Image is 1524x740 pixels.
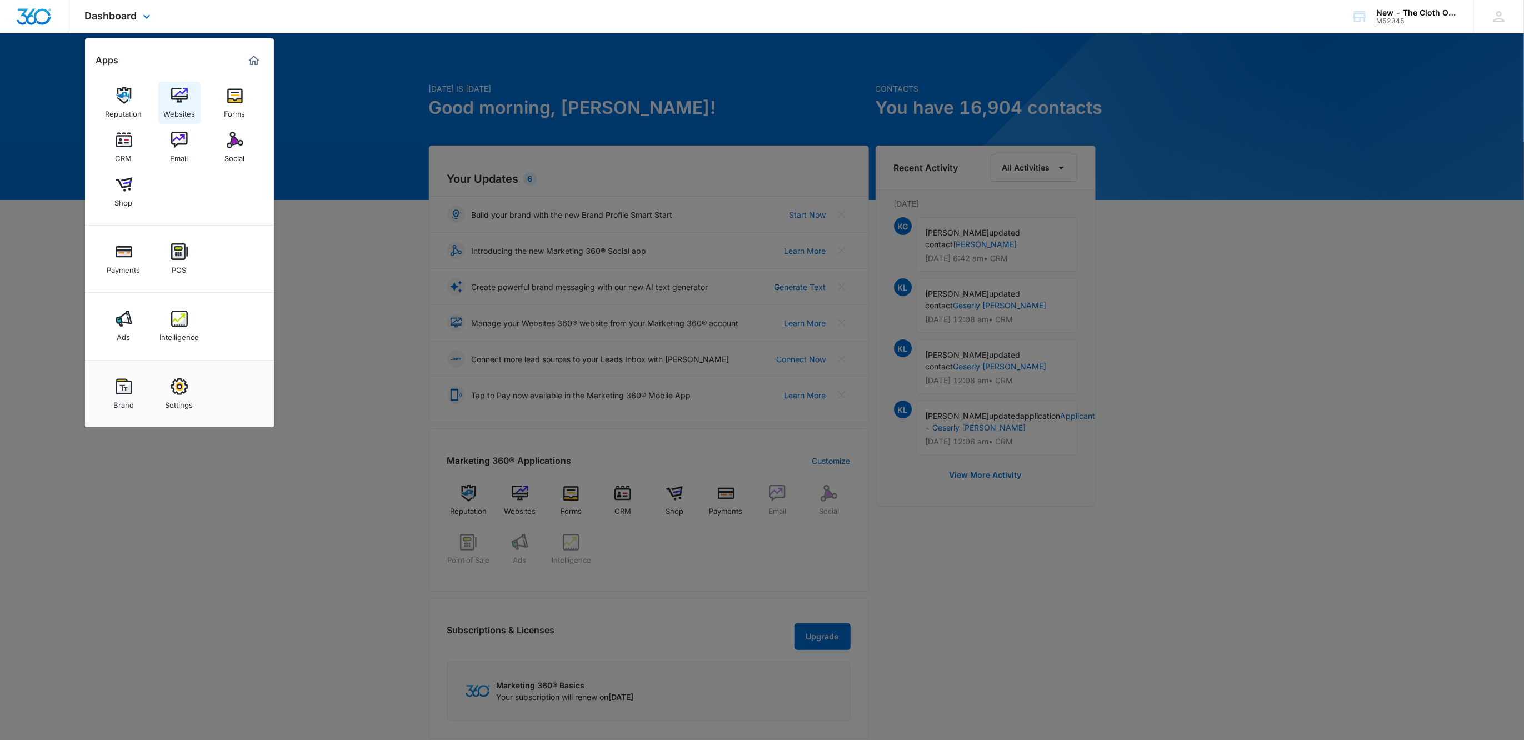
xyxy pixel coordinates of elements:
div: Settings [166,395,193,409]
div: Intelligence [159,327,199,342]
div: Social [225,148,245,163]
a: Payments [103,238,145,280]
div: account name [1376,8,1457,17]
a: Shop [103,171,145,213]
div: account id [1376,17,1457,25]
div: Ads [117,327,131,342]
div: POS [172,260,187,274]
a: CRM [103,126,145,168]
a: Forms [214,82,256,124]
a: Intelligence [158,305,201,347]
a: Brand [103,373,145,415]
a: Social [214,126,256,168]
div: Reputation [106,104,142,118]
h2: Apps [96,55,119,66]
a: POS [158,238,201,280]
div: Brand [113,395,134,409]
a: Reputation [103,82,145,124]
a: Settings [158,373,201,415]
a: Marketing 360® Dashboard [245,52,263,69]
div: Shop [115,193,133,207]
div: Email [171,148,188,163]
a: Ads [103,305,145,347]
a: Websites [158,82,201,124]
div: Websites [163,104,195,118]
div: Payments [107,260,141,274]
div: Forms [224,104,246,118]
span: Dashboard [85,10,137,22]
a: Email [158,126,201,168]
div: CRM [116,148,132,163]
